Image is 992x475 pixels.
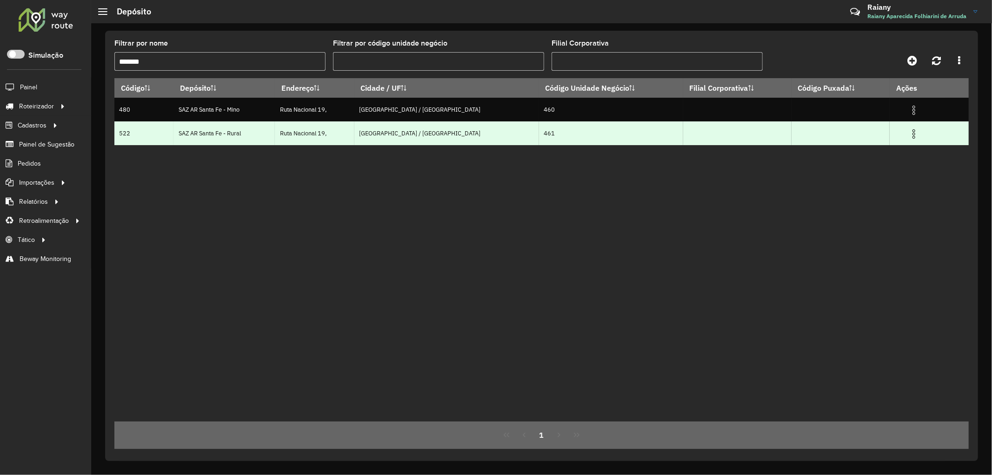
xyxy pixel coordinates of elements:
[539,98,683,121] td: 460
[19,101,54,111] span: Roteirizador
[20,82,37,92] span: Painel
[173,98,275,121] td: SAZ AR Santa Fe - Mino
[354,121,539,145] td: [GEOGRAPHIC_DATA] / [GEOGRAPHIC_DATA]
[107,7,151,17] h2: Depósito
[114,98,173,121] td: 480
[845,2,865,22] a: Contato Rápido
[333,38,447,49] label: Filtrar por código unidade negócio
[867,3,966,12] h3: Raiany
[275,98,354,121] td: Ruta Nacional 19,
[890,78,945,98] th: Ações
[20,254,71,264] span: Beway Monitoring
[19,216,69,226] span: Retroalimentação
[792,78,890,98] th: Código Puxada
[18,159,41,168] span: Pedidos
[533,426,551,444] button: 1
[19,178,54,187] span: Importações
[114,121,173,145] td: 522
[275,78,354,98] th: Endereço
[539,78,683,98] th: Código Unidade Negócio
[19,197,48,207] span: Relatórios
[114,38,168,49] label: Filtrar por nome
[173,78,275,98] th: Depósito
[552,38,609,49] label: Filial Corporativa
[19,140,74,149] span: Painel de Sugestão
[114,78,173,98] th: Código
[539,121,683,145] td: 461
[28,50,63,61] label: Simulação
[683,78,792,98] th: Filial Corporativa
[18,120,47,130] span: Cadastros
[354,98,539,121] td: [GEOGRAPHIC_DATA] / [GEOGRAPHIC_DATA]
[354,78,539,98] th: Cidade / UF
[867,12,966,20] span: Raiany Aparecida Folhiarini de Arruda
[173,121,275,145] td: SAZ AR Santa Fe - Rural
[275,121,354,145] td: Ruta Nacional 19,
[18,235,35,245] span: Tático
